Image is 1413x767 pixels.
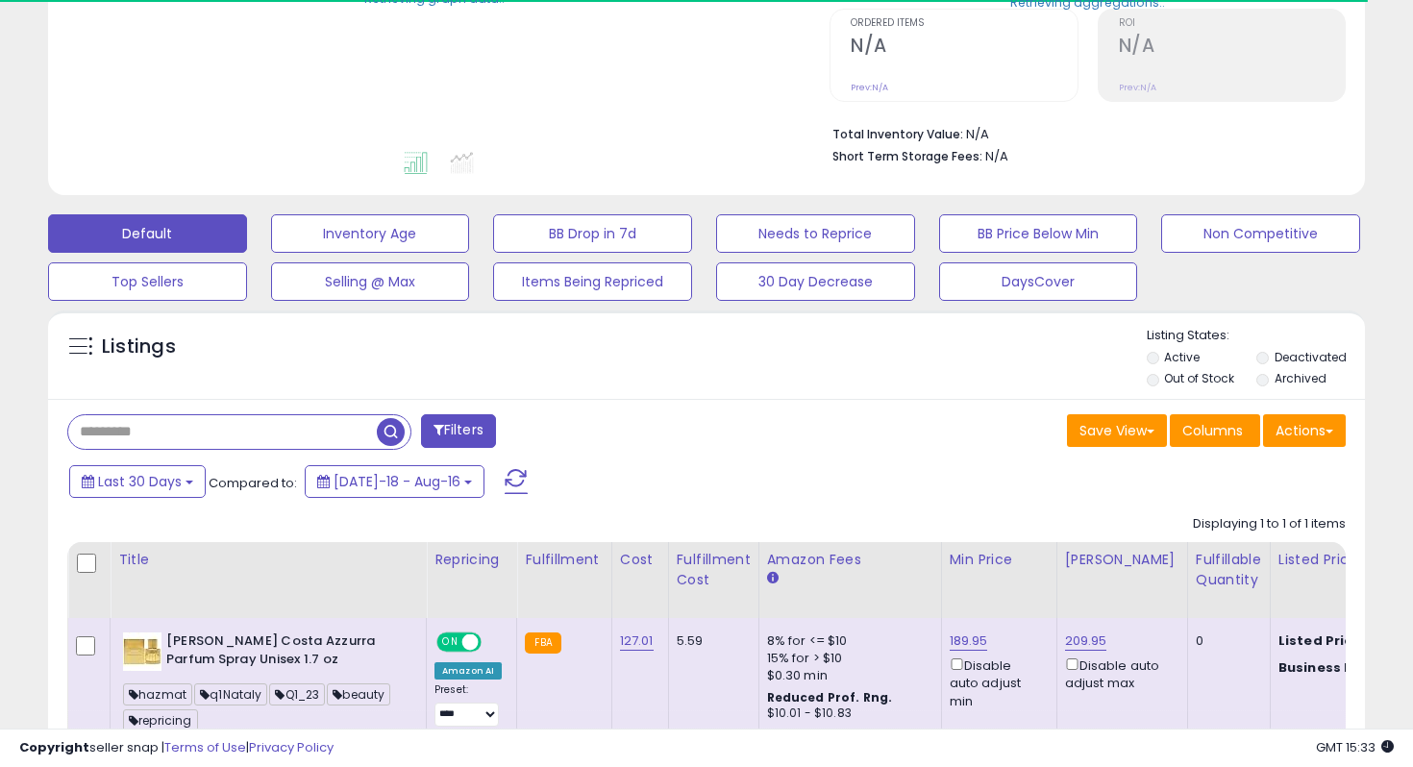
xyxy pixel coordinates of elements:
[939,262,1138,301] button: DaysCover
[1164,370,1234,386] label: Out of Stock
[48,214,247,253] button: Default
[166,632,400,673] b: [PERSON_NAME] Costa Azzurra Parfum Spray Unisex 1.7 oz
[438,634,462,651] span: ON
[164,738,246,756] a: Terms of Use
[269,683,325,705] span: Q1_23
[493,262,692,301] button: Items Being Repriced
[677,550,751,590] div: Fulfillment Cost
[1065,631,1107,651] a: 209.95
[1196,550,1262,590] div: Fulfillable Quantity
[479,634,509,651] span: OFF
[123,683,192,705] span: hazmat
[939,214,1138,253] button: BB Price Below Min
[123,709,198,731] span: repricing
[271,214,470,253] button: Inventory Age
[194,683,267,705] span: q1Nataly
[950,550,1049,570] div: Min Price
[950,631,988,651] a: 189.95
[950,655,1042,710] div: Disable auto adjust min
[1275,349,1347,365] label: Deactivated
[767,632,927,650] div: 8% for <= $10
[209,474,297,492] span: Compared to:
[48,262,247,301] button: Top Sellers
[334,472,460,491] span: [DATE]-18 - Aug-16
[1161,214,1360,253] button: Non Competitive
[1193,515,1346,533] div: Displaying 1 to 1 of 1 items
[620,631,654,651] a: 127.01
[525,550,603,570] div: Fulfillment
[249,738,334,756] a: Privacy Policy
[1065,550,1179,570] div: [PERSON_NAME]
[767,550,933,570] div: Amazon Fees
[305,465,484,498] button: [DATE]-18 - Aug-16
[19,738,89,756] strong: Copyright
[1278,631,1366,650] b: Listed Price:
[434,683,502,727] div: Preset:
[1164,349,1200,365] label: Active
[271,262,470,301] button: Selling @ Max
[716,214,915,253] button: Needs to Reprice
[767,650,927,667] div: 15% for > $10
[1147,327,1366,345] p: Listing States:
[677,632,744,650] div: 5.59
[767,667,927,684] div: $0.30 min
[1316,738,1394,756] span: 2025-09-16 15:33 GMT
[434,550,508,570] div: Repricing
[767,689,893,705] b: Reduced Prof. Rng.
[118,550,418,570] div: Title
[327,683,390,705] span: beauty
[525,632,560,654] small: FBA
[716,262,915,301] button: 30 Day Decrease
[620,550,660,570] div: Cost
[1065,655,1173,692] div: Disable auto adjust max
[1170,414,1260,447] button: Columns
[1263,414,1346,447] button: Actions
[493,214,692,253] button: BB Drop in 7d
[1067,414,1167,447] button: Save View
[102,334,176,360] h5: Listings
[1275,370,1326,386] label: Archived
[434,662,502,680] div: Amazon AI
[69,465,206,498] button: Last 30 Days
[767,705,927,722] div: $10.01 - $10.83
[98,472,182,491] span: Last 30 Days
[1182,421,1243,440] span: Columns
[421,414,496,448] button: Filters
[767,570,779,587] small: Amazon Fees.
[1278,658,1384,677] b: Business Price:
[19,739,334,757] div: seller snap | |
[1196,632,1255,650] div: 0
[123,632,161,671] img: 41CXjcHubDL._SL40_.jpg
